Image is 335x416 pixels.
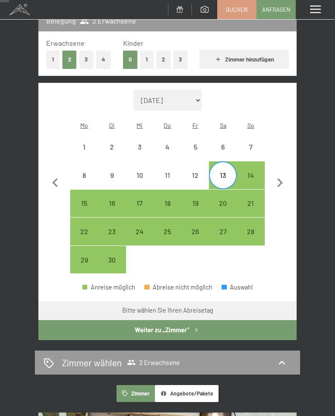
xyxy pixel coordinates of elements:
[123,51,137,68] button: 0
[99,228,125,254] div: 23
[182,200,209,226] div: 19
[99,143,125,170] div: 2
[70,161,98,189] div: Abreise nicht möglich
[154,161,181,189] div: Abreise nicht möglich
[154,133,181,161] div: Thu Sep 04 2025
[71,200,97,226] div: 15
[271,90,289,274] button: Nächster Monat
[127,172,153,198] div: 10
[62,356,122,369] h2: Zimmer wählen
[126,161,154,189] div: Abreise nicht möglich
[247,122,254,129] abbr: Sonntag
[209,133,237,161] div: Abreise nicht möglich
[154,161,181,189] div: Thu Sep 11 2025
[210,200,236,226] div: 20
[209,161,237,189] div: Sat Sep 13 2025
[70,246,98,274] div: Mon Sep 29 2025
[257,0,295,19] a: Anfragen
[210,172,236,198] div: 13
[98,161,126,189] div: Tue Sep 09 2025
[116,385,155,402] button: Zimmer
[126,133,154,161] div: Abreise nicht möglich
[70,190,98,218] div: Mon Sep 15 2025
[181,190,209,218] div: Fri Sep 19 2025
[70,218,98,246] div: Abreise möglich
[209,218,237,246] div: Sat Sep 27 2025
[70,246,98,274] div: Abreise möglich
[154,172,181,198] div: 11
[237,161,265,189] div: Sun Sep 14 2025
[109,122,115,129] abbr: Dienstag
[127,200,153,226] div: 17
[98,246,126,274] div: Abreise möglich
[82,284,135,290] div: Anreise möglich
[154,218,181,246] div: Thu Sep 25 2025
[98,190,126,218] div: Tue Sep 16 2025
[154,190,181,218] div: Thu Sep 18 2025
[237,161,265,189] div: Abreise möglich
[181,133,209,161] div: Fri Sep 05 2025
[262,6,291,14] span: Anfragen
[46,16,76,26] h3: Belegung
[181,190,209,218] div: Abreise möglich
[126,218,154,246] div: Wed Sep 24 2025
[71,143,97,170] div: 1
[98,161,126,189] div: Abreise nicht möglich
[181,161,209,189] div: Abreise nicht möglich
[238,143,264,170] div: 7
[144,284,212,290] div: Abreise nicht möglich
[98,246,126,274] div: Tue Sep 30 2025
[79,51,94,68] button: 3
[154,143,181,170] div: 4
[182,228,209,254] div: 26
[71,172,97,198] div: 8
[237,218,265,246] div: Abreise möglich
[80,16,136,26] span: 2 Erwachsene
[164,122,171,129] abbr: Donnerstag
[237,133,265,161] div: Abreise nicht möglich
[237,190,265,218] div: Abreise möglich
[154,228,181,254] div: 25
[237,133,265,161] div: Sun Sep 07 2025
[46,39,85,47] span: Erwachsene
[70,133,98,161] div: Abreise nicht möglich
[126,190,154,218] div: Abreise möglich
[98,133,126,161] div: Tue Sep 02 2025
[209,190,237,218] div: Abreise möglich
[70,133,98,161] div: Mon Sep 01 2025
[173,51,188,68] button: 3
[218,0,256,19] a: Buchen
[181,218,209,246] div: Abreise möglich
[96,51,111,68] button: 4
[127,228,153,254] div: 24
[209,218,237,246] div: Abreise möglich
[209,190,237,218] div: Sat Sep 20 2025
[99,200,125,226] div: 16
[62,51,77,68] button: 2
[155,385,219,402] button: Angebote/Pakete
[181,161,209,189] div: Fri Sep 12 2025
[238,172,264,198] div: 14
[46,51,60,68] button: 1
[199,50,289,69] button: Zimmer hinzufügen
[182,172,209,198] div: 12
[71,256,97,283] div: 29
[126,190,154,218] div: Wed Sep 17 2025
[156,51,171,68] button: 2
[71,228,97,254] div: 22
[126,161,154,189] div: Wed Sep 10 2025
[99,172,125,198] div: 9
[85,229,157,238] span: Einwilligung Marketing*
[220,122,226,129] abbr: Samstag
[209,133,237,161] div: Sat Sep 06 2025
[80,122,88,129] abbr: Montag
[70,161,98,189] div: Mon Sep 08 2025
[154,200,181,226] div: 18
[98,133,126,161] div: Abreise nicht möglich
[154,190,181,218] div: Abreise möglich
[238,228,264,254] div: 28
[137,122,143,129] abbr: Mittwoch
[154,133,181,161] div: Abreise nicht möglich
[192,122,198,129] abbr: Freitag
[122,306,213,315] div: Bitte wählen Sie Ihren Abreisetag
